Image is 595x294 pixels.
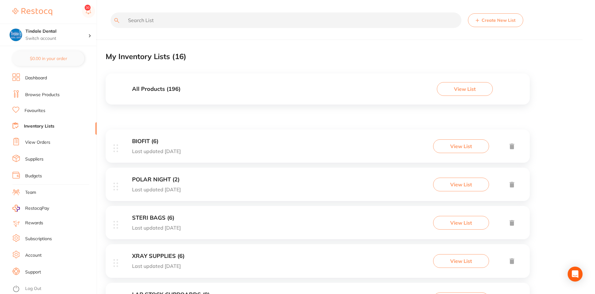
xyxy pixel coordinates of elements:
h3: BIOFIT (6) [132,138,181,145]
img: Restocq Logo [12,8,52,16]
a: Log Out [25,286,41,292]
a: Dashboard [25,75,47,81]
button: View List [433,178,489,191]
h3: POLAR NIGHT (2) [132,176,181,183]
input: Search List [111,12,461,28]
h4: Tindale Dental [25,28,88,35]
button: View List [433,139,489,153]
p: Last updated [DATE] [132,263,185,269]
a: Account [25,252,42,259]
button: Log Out [12,284,95,294]
a: Suppliers [25,156,43,162]
img: RestocqPay [12,205,20,212]
div: BIOFIT (6)Last updated [DATE]View List [106,129,530,168]
p: Last updated [DATE] [132,187,181,192]
button: View List [433,254,489,268]
div: STERI BAGS (6)Last updated [DATE]View List [106,206,530,244]
button: Create New List [468,13,523,27]
a: Support [25,269,41,275]
button: View List [433,216,489,230]
p: Switch account [25,35,88,42]
a: View Orders [25,139,50,146]
div: Open Intercom Messenger [568,267,583,282]
p: Last updated [DATE] [132,148,181,154]
img: Tindale Dental [10,29,22,41]
div: XRAY SUPPLIES (6)Last updated [DATE]View List [106,244,530,282]
h3: STERI BAGS (6) [132,215,181,221]
span: RestocqPay [25,205,49,212]
a: Subscriptions [25,236,52,242]
a: Restocq Logo [12,5,52,19]
h3: XRAY SUPPLIES (6) [132,253,185,259]
h2: My Inventory Lists ( 16 ) [106,52,186,61]
h3: All Products ( 196 ) [132,86,181,92]
a: Team [25,189,36,196]
a: Budgets [25,173,42,179]
div: POLAR NIGHT (2)Last updated [DATE]View List [106,168,530,206]
a: Favourites [25,108,45,114]
p: Last updated [DATE] [132,225,181,231]
a: Browse Products [25,92,60,98]
a: Inventory Lists [24,123,54,129]
button: $0.00 in your order [12,51,84,66]
a: Rewards [25,220,43,226]
button: View List [437,82,493,96]
a: RestocqPay [12,205,49,212]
